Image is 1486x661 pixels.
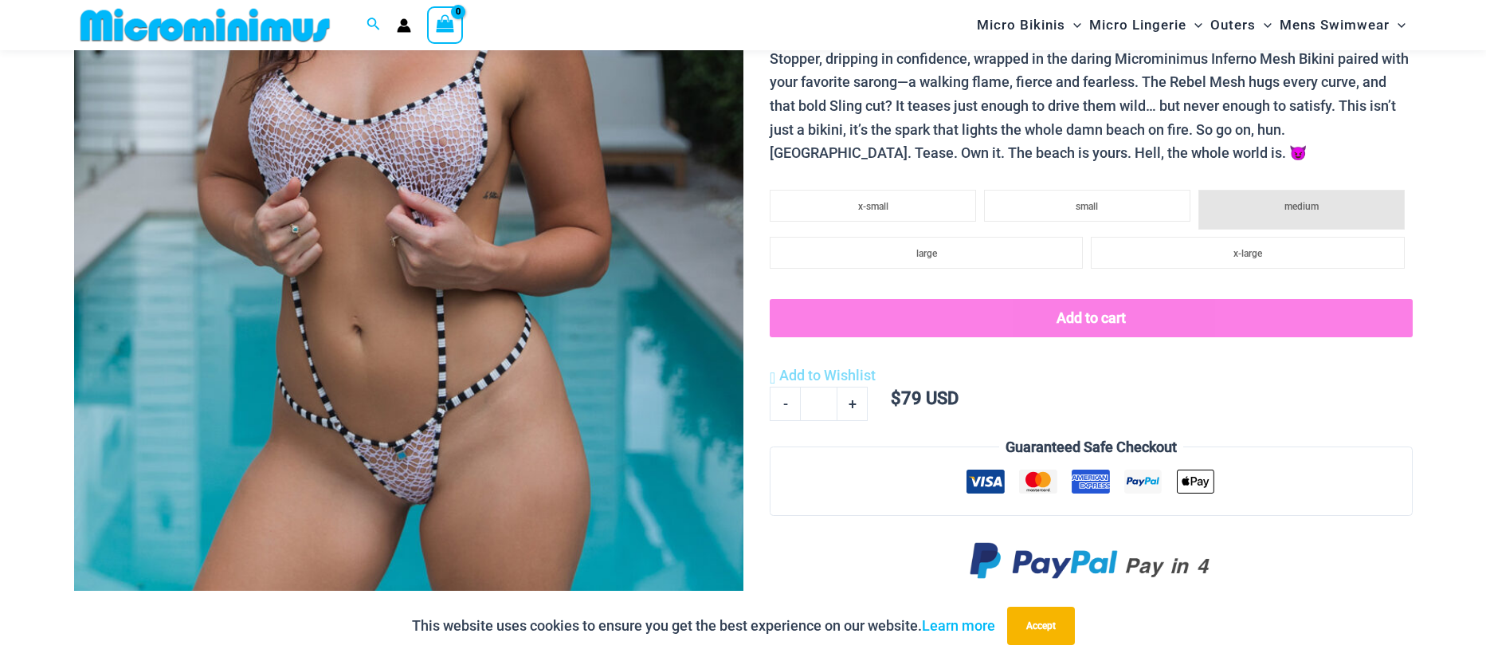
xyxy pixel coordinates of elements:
[1089,5,1186,45] span: Micro Lingerie
[1284,201,1319,212] span: medium
[770,237,1083,269] li: large
[1198,190,1405,230] li: medium
[770,387,800,420] a: -
[977,5,1065,45] span: Micro Bikinis
[1233,248,1262,259] span: x-large
[837,387,868,420] a: +
[1091,237,1404,269] li: x-large
[1186,5,1202,45] span: Menu Toggle
[412,614,995,638] p: This website uses cookies to ensure you get the best experience on our website.
[1280,5,1390,45] span: Mens Swimwear
[770,364,876,388] a: Add to Wishlist
[1206,5,1276,45] a: OutersMenu ToggleMenu Toggle
[891,388,901,408] span: $
[1065,5,1081,45] span: Menu Toggle
[427,6,464,43] a: View Shopping Cart, empty
[1390,5,1406,45] span: Menu Toggle
[922,617,995,634] a: Learn more
[397,18,411,33] a: Account icon link
[916,248,937,259] span: large
[891,388,959,408] bdi: 79 USD
[999,435,1183,459] legend: Guaranteed Safe Checkout
[970,2,1413,48] nav: Site Navigation
[1276,5,1410,45] a: Mens SwimwearMenu ToggleMenu Toggle
[973,5,1085,45] a: Micro BikinisMenu ToggleMenu Toggle
[770,299,1412,337] button: Add to cart
[1007,607,1075,645] button: Accept
[1256,5,1272,45] span: Menu Toggle
[1076,201,1098,212] span: small
[858,201,888,212] span: x-small
[779,367,876,384] span: Add to Wishlist
[984,190,1190,222] li: small
[800,387,837,420] input: Product quantity
[367,15,381,35] a: Search icon link
[770,190,976,222] li: x-small
[1210,5,1256,45] span: Outers
[74,7,336,43] img: MM SHOP LOGO FLAT
[1085,5,1206,45] a: Micro LingerieMenu ToggleMenu Toggle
